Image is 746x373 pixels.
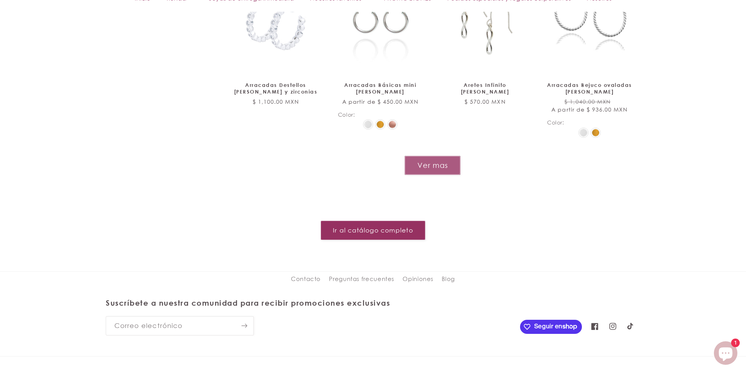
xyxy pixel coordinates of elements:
h2: Suscríbete a nuestra comunidad para recibir promociones exclusivas [106,298,516,308]
a: Blog [442,272,455,286]
a: Arracadas Bejuco ovaladas [PERSON_NAME] [547,82,632,95]
a: Preguntas frecuentes [329,272,394,286]
a: Opiniones [403,272,434,286]
a: Contacto [291,274,321,286]
a: Arracadas Destellos [PERSON_NAME] y zirconias [233,82,318,95]
inbox-online-store-chat: Chat de la tienda online Shopify [712,341,740,367]
button: Ver mas [405,156,461,175]
a: Aretes Infinito [PERSON_NAME] [443,82,527,95]
a: Arracadas Básicas mini [PERSON_NAME] [338,82,423,95]
a: Ir al catálogo completo [321,221,425,240]
button: Suscribirse [235,316,253,335]
input: Correo electrónico [106,317,253,335]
